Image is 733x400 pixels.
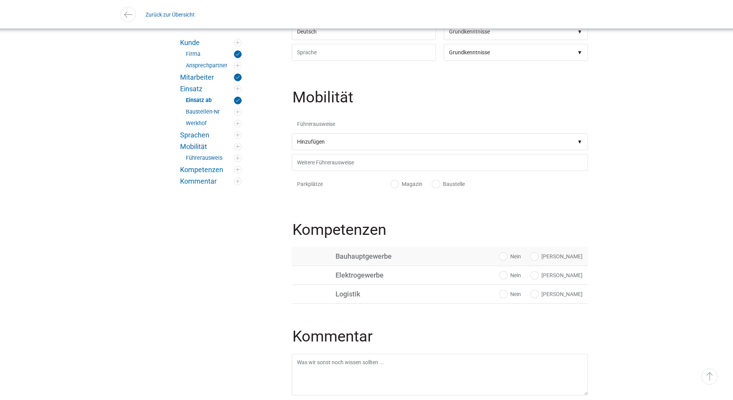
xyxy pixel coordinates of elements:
label: [PERSON_NAME] [531,271,583,279]
label: Nein [499,290,521,298]
a: Ansprechpartner [186,62,242,70]
legend: Kompetenzen [292,222,589,247]
input: Sprache [292,23,436,40]
a: Kompetenzen [180,166,242,174]
input: Sprache [292,44,436,61]
label: Magazin [391,180,422,188]
label: [PERSON_NAME] [531,290,583,298]
a: Zurück zur Übersicht [145,6,195,23]
span: Parkplätze [297,180,391,188]
a: Einsatz ab [186,97,242,104]
a: Werkhof [186,120,242,127]
a: Sprachen [180,131,242,139]
a: Kunde [180,39,242,47]
a: Kommentar [180,177,242,185]
a: Führerausweis [186,154,242,162]
span: Führerausweise [297,120,391,128]
span: Logistik [336,290,430,298]
img: icon-arrow-left.svg [122,9,134,20]
a: ▵ Nach oben [701,368,718,385]
label: Baustelle [432,180,465,188]
a: Einsatz [180,85,242,93]
a: Mobilität [180,143,242,151]
span: Elektrogewerbe [336,271,430,279]
a: Mitarbeiter [180,74,242,81]
input: Weitere Führerausweise [292,154,588,171]
a: Firma [186,50,242,58]
label: Nein [499,271,521,279]
label: Nein [499,253,521,260]
a: Baustellen-Nr [186,108,242,116]
label: [PERSON_NAME] [531,253,583,260]
legend: Kommentar [292,329,589,354]
span: Bauhauptgewerbe [336,253,430,260]
legend: Mobilität [292,90,589,115]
